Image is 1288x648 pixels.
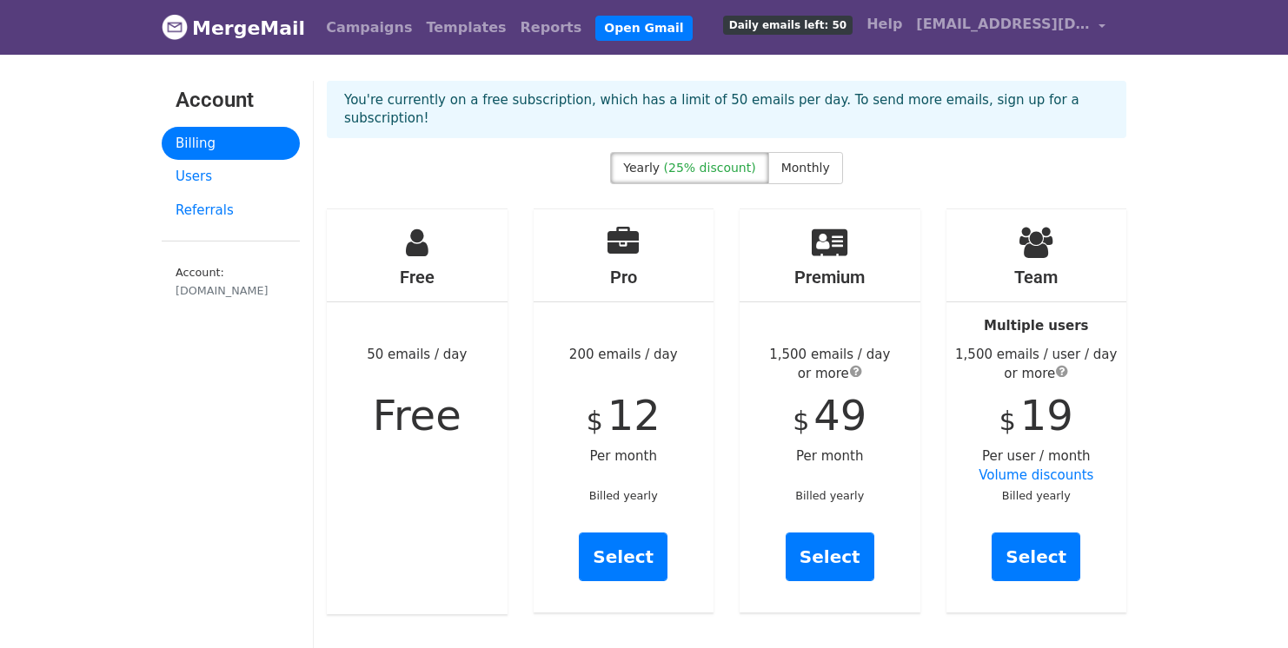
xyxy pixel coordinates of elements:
[534,209,714,612] div: 200 emails / day Per month
[795,489,864,502] small: Billed yearly
[999,406,1016,436] span: $
[1020,391,1073,440] span: 19
[162,14,188,40] img: MergeMail logo
[595,16,692,41] a: Open Gmail
[992,532,1080,581] a: Select
[587,406,603,436] span: $
[162,127,300,161] a: Billing
[813,391,866,440] span: 49
[860,7,909,42] a: Help
[946,345,1127,384] div: 1,500 emails / user / day or more
[781,161,830,175] span: Monthly
[327,267,508,288] h4: Free
[176,88,286,113] h3: Account
[793,406,809,436] span: $
[607,391,661,440] span: 12
[664,161,756,175] span: (25% discount)
[723,16,853,35] span: Daily emails left: 50
[514,10,589,45] a: Reports
[579,532,667,581] a: Select
[716,7,860,42] a: Daily emails left: 50
[909,7,1112,48] a: [EMAIL_ADDRESS][DOMAIN_NAME]
[984,318,1088,334] strong: Multiple users
[946,267,1127,288] h4: Team
[162,160,300,194] a: Users
[916,14,1090,35] span: [EMAIL_ADDRESS][DOMAIN_NAME]
[162,10,305,46] a: MergeMail
[344,91,1109,128] p: You're currently on a free subscription, which has a limit of 50 emails per day. To send more ema...
[740,209,920,612] div: Per month
[419,10,513,45] a: Templates
[1002,489,1071,502] small: Billed yearly
[176,282,286,299] div: [DOMAIN_NAME]
[176,266,286,299] small: Account:
[740,267,920,288] h4: Premium
[740,345,920,384] div: 1,500 emails / day or more
[327,209,508,614] div: 50 emails / day
[786,532,874,581] a: Select
[946,209,1127,612] div: Per user / month
[534,267,714,288] h4: Pro
[623,161,660,175] span: Yearly
[162,194,300,228] a: Referrals
[373,391,461,440] span: Free
[979,467,1093,483] a: Volume discounts
[589,489,658,502] small: Billed yearly
[319,10,419,45] a: Campaigns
